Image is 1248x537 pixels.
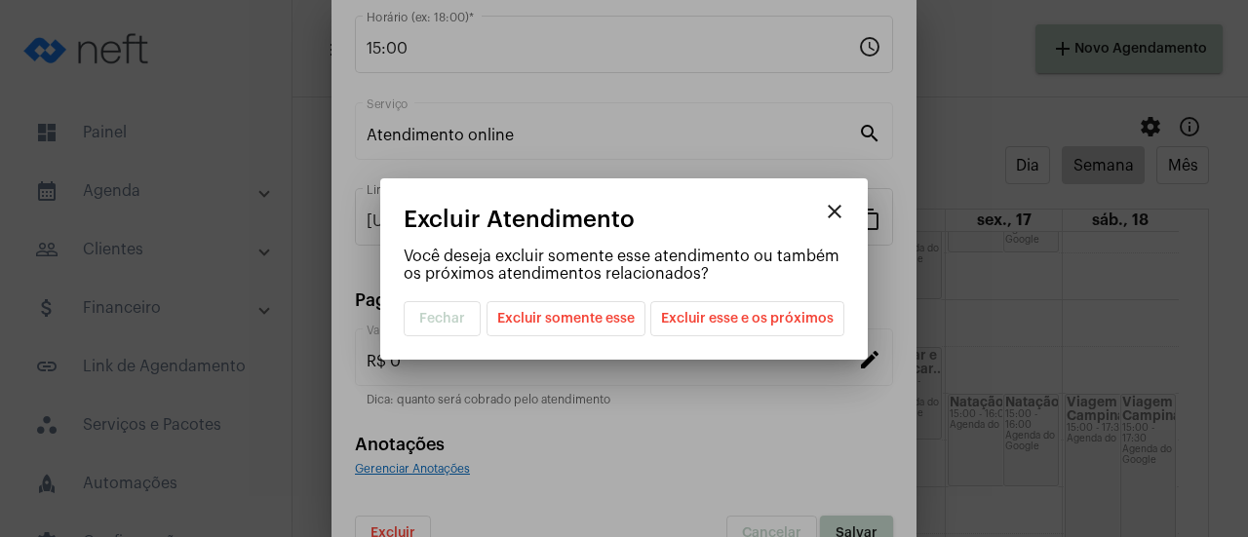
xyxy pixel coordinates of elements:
span: Excluir somente esse [497,302,635,335]
span: Excluir Atendimento [404,207,635,232]
mat-icon: close [823,200,846,223]
button: Excluir esse e os próximos [650,301,844,336]
p: Você deseja excluir somente esse atendimento ou também os próximos atendimentos relacionados? [404,248,844,283]
button: Excluir somente esse [487,301,645,336]
span: Excluir esse e os próximos [661,302,834,335]
button: Fechar [404,301,481,336]
span: Fechar [419,312,465,326]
